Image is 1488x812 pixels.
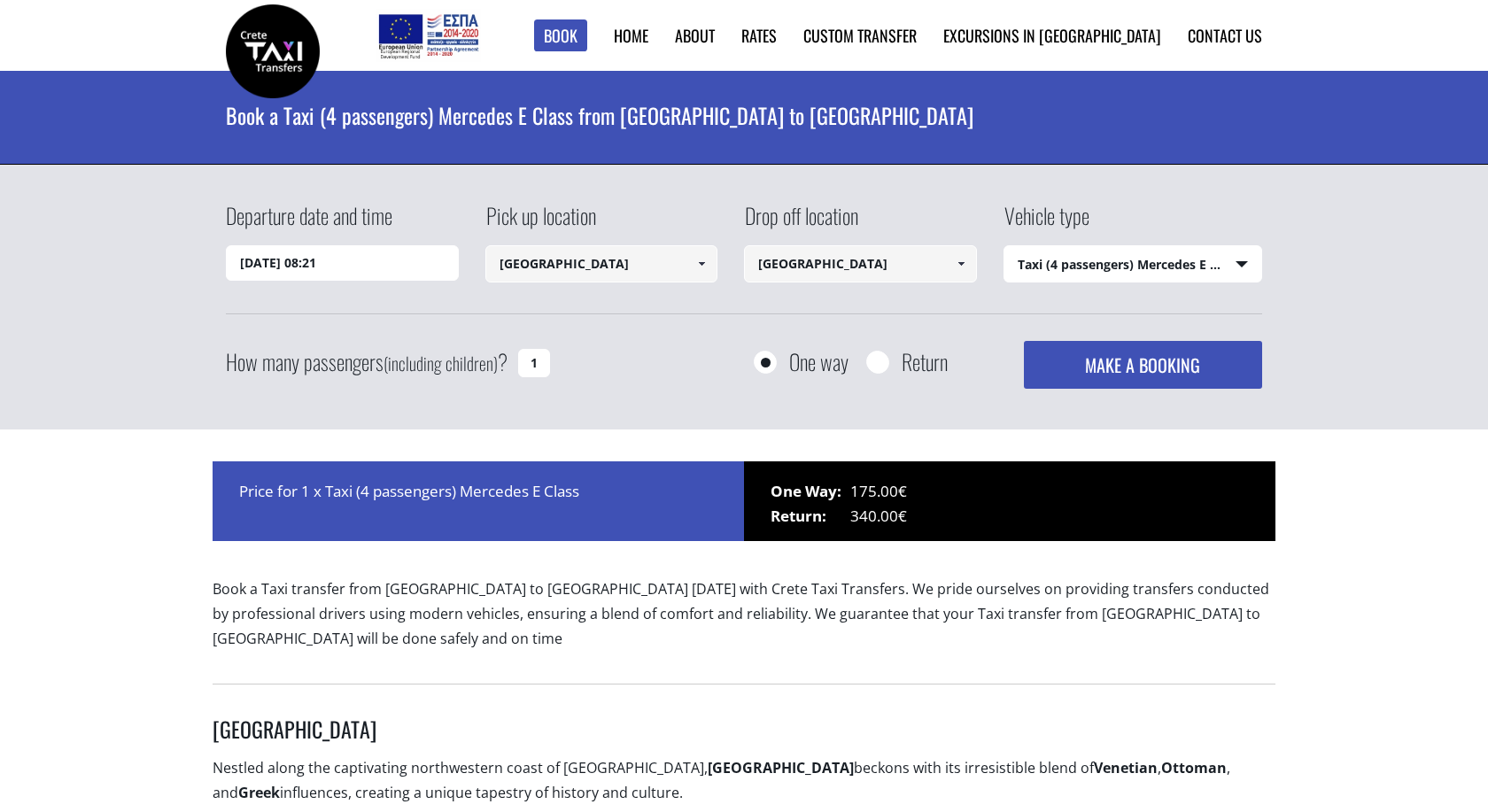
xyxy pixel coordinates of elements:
label: Departure date and time [226,200,392,245]
small: (including children) [384,350,498,376]
label: One way [789,351,849,373]
a: Book [534,19,587,52]
strong: Ottoman [1161,758,1227,777]
label: Pick up location [485,200,596,245]
a: Show All Items [946,245,975,282]
p: Book a Taxi transfer from [GEOGRAPHIC_DATA] to [GEOGRAPHIC_DATA] [DATE] with Crete Taxi Transfers... [213,576,1275,666]
span: Taxi (4 passengers) Mercedes E Class [1004,246,1262,283]
div: Price for 1 x Taxi (4 passengers) Mercedes E Class [213,461,744,541]
strong: Venetian [1094,758,1158,777]
label: Vehicle type [1004,200,1089,245]
label: How many passengers ? [226,341,508,384]
span: One Way: [771,479,850,504]
h1: Book a Taxi (4 passengers) Mercedes E Class from [GEOGRAPHIC_DATA] to [GEOGRAPHIC_DATA] [226,71,1262,159]
img: e-bannersEUERDF180X90.jpg [376,9,481,62]
a: Home [614,24,648,47]
input: Select drop-off location [744,245,977,282]
a: Custom Transfer [803,24,917,47]
a: Rates [741,24,777,47]
h3: [GEOGRAPHIC_DATA] [213,715,1275,755]
label: Return [902,351,948,373]
button: MAKE A BOOKING [1024,341,1262,389]
a: Show All Items [687,245,717,282]
img: Crete Taxi Transfers | Book a Taxi transfer from Chania city to Heraklion city | Crete Taxi Trans... [226,4,320,98]
label: Drop off location [744,200,858,245]
div: 175.00€ 340.00€ [744,461,1275,541]
a: Contact us [1188,24,1262,47]
a: About [675,24,715,47]
a: Crete Taxi Transfers | Book a Taxi transfer from Chania city to Heraklion city | Crete Taxi Trans... [226,40,320,58]
span: Return: [771,504,850,529]
strong: Greek [238,783,280,802]
a: Excursions in [GEOGRAPHIC_DATA] [943,24,1161,47]
input: Select pickup location [485,245,718,282]
strong: [GEOGRAPHIC_DATA] [708,758,854,777]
